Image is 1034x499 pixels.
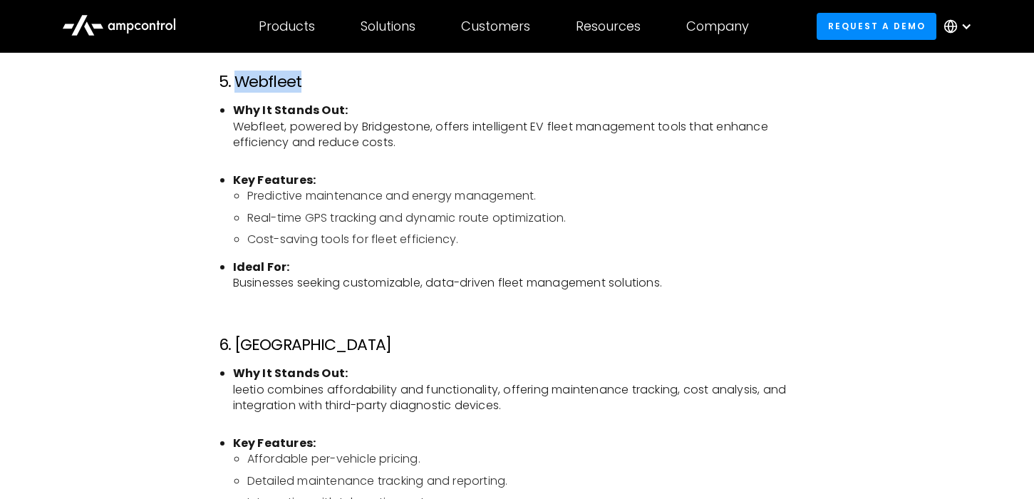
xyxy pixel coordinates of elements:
h3: 6. [GEOGRAPHIC_DATA] [219,336,816,354]
div: Products [259,19,315,34]
strong: Key Features: [233,435,316,451]
strong: Why It Stands Out: [233,365,348,381]
div: Customers [461,19,530,34]
div: Solutions [361,19,415,34]
div: Resources [576,19,641,34]
a: Request a demo [817,13,936,39]
li: Affordable per-vehicle pricing. [247,451,816,467]
strong: Key Features: [233,172,316,188]
li: Webfleet, powered by Bridgestone, offers intelligent EV fleet management tools that enhance effic... [233,103,816,167]
h3: 5. Webfleet [219,73,816,91]
strong: Why It Stands Out: [233,102,348,118]
li: Cost-saving tools for fleet efficiency. [247,232,816,247]
li: Real-time GPS tracking and dynamic route optimization. [247,210,816,226]
li: leetio combines affordability and functionality, offering maintenance tracking, cost analysis, an... [233,366,816,430]
li: Businesses seeking customizable, data-driven fleet management solutions. [233,259,816,307]
strong: Ideal For: [233,259,290,275]
li: Predictive maintenance and energy management. [247,188,816,204]
div: Company [686,19,749,34]
li: Detailed maintenance tracking and reporting. [247,473,816,489]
